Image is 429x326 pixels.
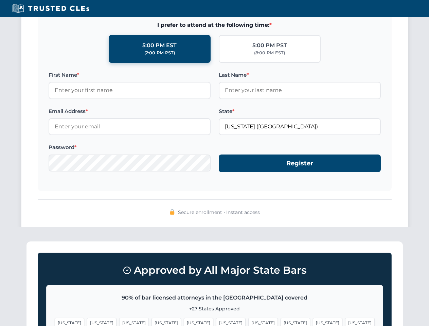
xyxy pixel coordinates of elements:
[55,293,375,302] p: 90% of bar licensed attorneys in the [GEOGRAPHIC_DATA] covered
[49,107,211,115] label: Email Address
[219,118,381,135] input: Missouri (MO)
[144,50,175,56] div: (2:00 PM PST)
[219,82,381,99] input: Enter your last name
[49,21,381,30] span: I prefer to attend at the following time:
[49,71,211,79] label: First Name
[219,155,381,173] button: Register
[169,209,175,215] img: 🔒
[10,3,91,14] img: Trusted CLEs
[178,209,260,216] span: Secure enrollment • Instant access
[219,71,381,79] label: Last Name
[49,143,211,151] label: Password
[55,305,375,312] p: +27 States Approved
[252,41,287,50] div: 5:00 PM PST
[49,118,211,135] input: Enter your email
[49,82,211,99] input: Enter your first name
[254,50,285,56] div: (8:00 PM EST)
[142,41,177,50] div: 5:00 PM EST
[46,261,383,279] h3: Approved by All Major State Bars
[219,107,381,115] label: State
